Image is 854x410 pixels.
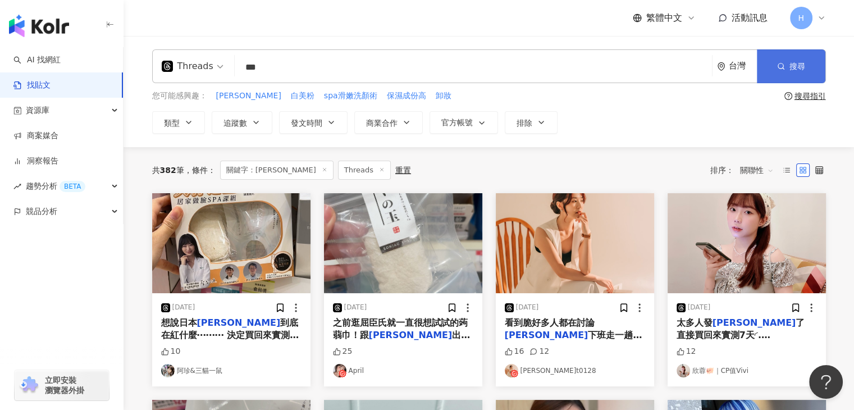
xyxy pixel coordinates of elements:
[216,90,282,102] button: [PERSON_NAME]
[505,111,558,134] button: 排除
[344,303,367,312] div: [DATE]
[164,119,180,127] span: 類型
[152,166,184,175] div: 共 筆
[516,303,539,312] div: [DATE]
[324,193,482,293] img: post-image
[161,317,197,328] span: 想說日本
[688,303,711,312] div: [DATE]
[152,90,207,102] span: 您可能感興趣：
[333,364,473,377] a: KOL AvatarApril
[436,90,451,102] span: 卸妝
[430,111,498,134] button: 官方帳號
[338,161,391,180] span: Threads
[677,346,696,357] div: 12
[505,364,645,377] a: KOL Avatar[PERSON_NAME]t0128
[740,161,774,179] span: 關聯性
[717,62,725,71] span: environment
[13,130,58,142] a: 商案媒合
[366,119,398,127] span: 商業合作
[291,90,314,102] span: 白美粉
[677,364,690,377] img: KOL Avatar
[18,376,40,394] img: chrome extension
[279,111,348,134] button: 發文時間
[435,90,452,102] button: 卸妝
[212,111,272,134] button: 追蹤數
[172,303,195,312] div: [DATE]
[161,317,299,353] span: 到底在紅什麼⋯⋯⋯ 決定買回來實測這個BA真的嚇到了🤯
[798,12,804,24] span: H
[197,317,281,328] mark: [PERSON_NAME]
[517,119,532,127] span: 排除
[15,370,109,400] a: chrome extension立即安裝 瀏覽器外掛
[809,365,843,399] iframe: Help Scout Beacon - Open
[26,98,49,123] span: 資源庫
[184,166,216,175] span: 條件 ：
[161,346,181,357] div: 10
[529,346,549,357] div: 12
[677,364,817,377] a: KOL Avatar欣蓉🐖｜CP值Vivi
[386,90,427,102] button: 保濕成份高
[13,80,51,91] a: 找貼文
[323,90,378,102] button: spa滑嫩洗顏術
[45,375,84,395] span: 立即安裝 瀏覽器外掛
[677,317,805,353] span: 了 直接買回來實測7天◜. ̫.◝꜆⚪️
[333,364,346,377] img: KOL Avatar
[732,12,768,23] span: 活動訊息
[710,161,780,179] div: 排序：
[161,364,175,377] img: KOL Avatar
[152,111,205,134] button: 類型
[9,15,69,37] img: logo
[395,166,411,175] div: 重置
[646,12,682,24] span: 繁體中文
[160,166,176,175] span: 382
[13,183,21,190] span: rise
[784,92,792,100] span: question-circle
[668,193,826,293] img: post-image
[505,330,588,340] mark: [PERSON_NAME]
[789,62,805,71] span: 搜尋
[220,161,334,180] span: 關鍵字：[PERSON_NAME]
[216,90,281,102] span: [PERSON_NAME]
[290,90,315,102] button: 白美粉
[333,346,353,357] div: 25
[505,317,595,328] span: 看到脆好多人都在討論
[677,317,713,328] span: 太多人發
[161,364,302,377] a: KOL Avatar阿珍&三貓一鼠
[794,92,826,101] div: 搜尋指引
[505,346,524,357] div: 16
[291,119,322,127] span: 發文時間
[441,118,473,127] span: 官方帳號
[152,193,310,293] img: post-image
[333,317,468,340] span: 之前逛屈臣氏就一直很想試試的蒟蒻巾！跟
[369,330,453,340] mark: [PERSON_NAME]
[26,199,57,224] span: 競品分析
[26,174,85,199] span: 趨勢分析
[496,193,654,293] img: post-image
[354,111,423,134] button: 商業合作
[60,181,85,192] div: BETA
[505,364,518,377] img: KOL Avatar
[162,57,213,75] div: Threads
[13,54,61,66] a: searchAI 找網紅
[713,317,796,328] mark: [PERSON_NAME]
[729,61,757,71] div: 台灣
[13,156,58,167] a: 洞察報告
[223,119,247,127] span: 追蹤數
[387,90,426,102] span: 保濕成份高
[757,49,825,83] button: 搜尋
